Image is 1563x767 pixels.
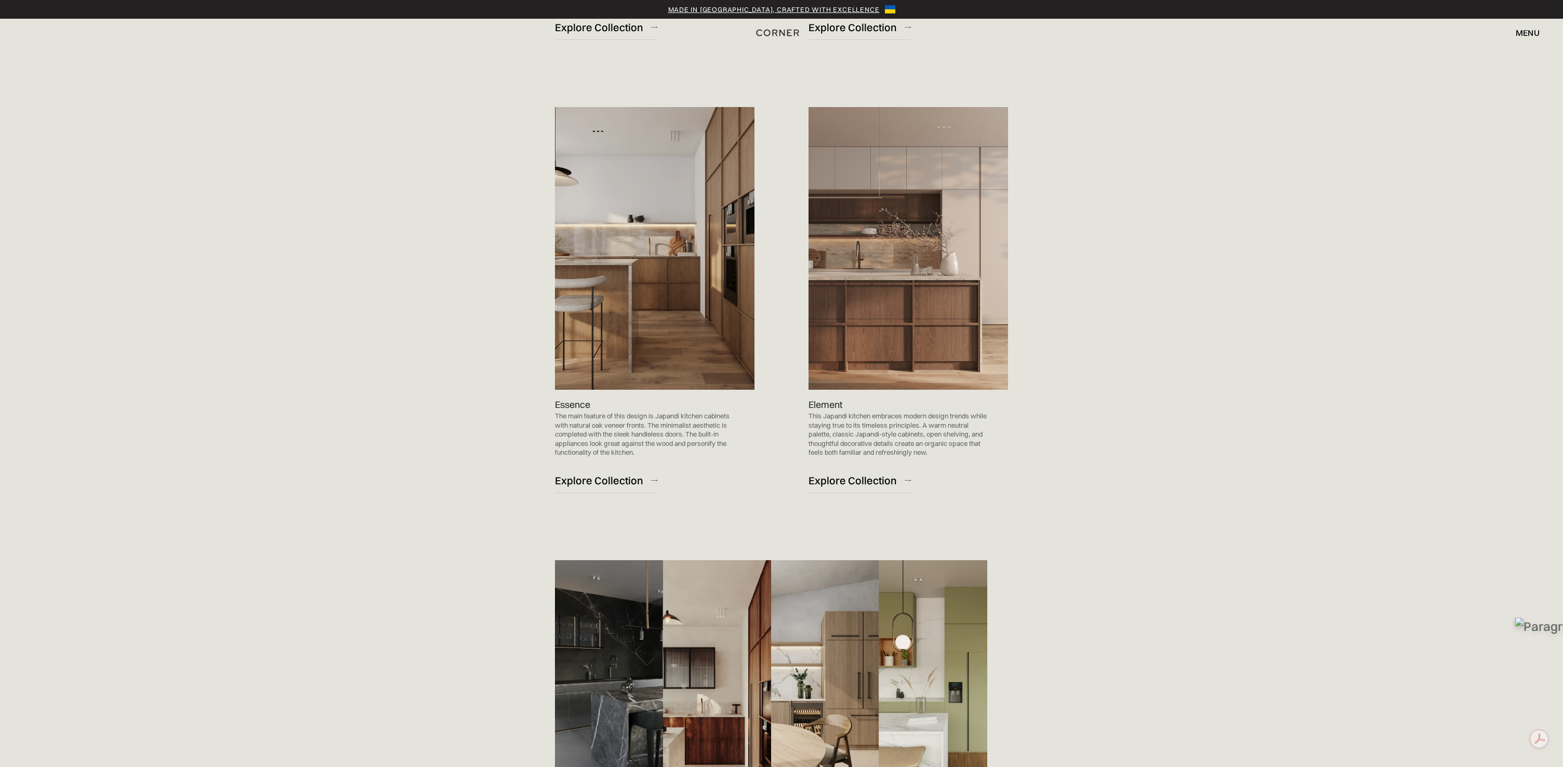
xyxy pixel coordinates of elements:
[809,473,897,487] div: Explore Collection
[724,26,839,39] a: home
[809,398,842,412] p: Element
[1505,24,1540,42] div: menu
[809,412,987,457] p: This Japandi kitchen embraces modern design trends while staying true to its timeless principles....
[668,4,880,15] a: Made in [GEOGRAPHIC_DATA], crafted with excellence
[555,398,590,412] p: Essence
[1516,29,1540,37] div: menu
[555,412,734,457] p: The main feature of this design is Japandi kitchen cabinets with natural oak veneer fronts. The m...
[555,473,643,487] div: Explore Collection
[809,468,911,493] a: Explore Collection
[555,468,657,493] a: Explore Collection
